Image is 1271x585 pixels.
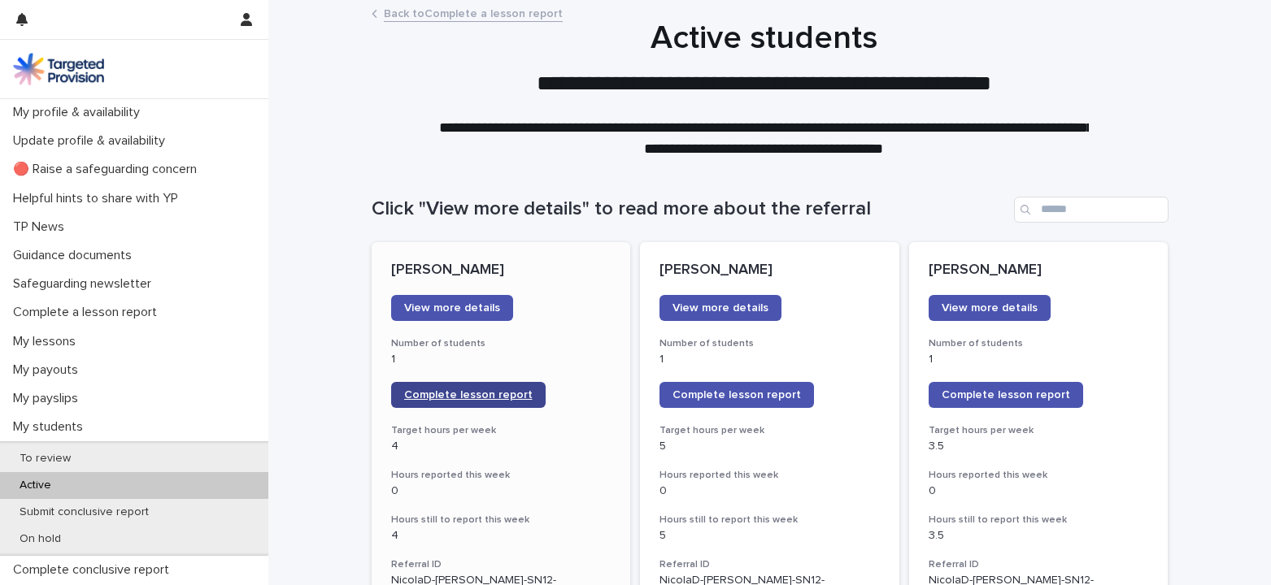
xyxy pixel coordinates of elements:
p: Complete a lesson report [7,305,170,320]
p: 5 [659,440,880,453]
p: 5 [659,529,880,543]
span: View more details [404,302,500,314]
span: View more details [672,302,768,314]
a: View more details [391,295,513,321]
h3: Referral ID [659,558,880,571]
p: My payouts [7,362,91,378]
p: [PERSON_NAME] [659,262,880,279]
p: My lessons [7,334,89,349]
p: 4 [391,440,612,453]
span: Complete lesson report [672,389,801,401]
img: M5nRWzHhSzIhMunXDL62 [13,53,104,85]
h3: Hours reported this week [929,469,1149,482]
h3: Target hours per week [929,424,1149,437]
input: Search [1014,197,1169,223]
h3: Referral ID [929,558,1149,571]
p: 1 [659,353,880,366]
a: Complete lesson report [391,382,546,408]
p: My payslips [7,391,91,406]
p: 0 [391,484,612,498]
h3: Number of students [391,337,612,350]
p: Complete conclusive report [7,562,182,578]
span: Complete lesson report [404,389,533,401]
p: TP News [7,219,77,235]
p: 0 [929,484,1149,498]
a: Complete lesson report [929,382,1083,408]
span: View more details [942,302,1038,314]
p: Helpful hints to share with YP [7,191,191,206]
p: Update profile & availability [7,133,178,149]
p: My students [7,419,96,435]
a: Back toComplete a lesson report [384,3,563,22]
h3: Hours still to report this week [929,513,1149,526]
h3: Hours still to report this week [659,513,880,526]
h1: Click "View more details" to read more about the referral [372,197,1008,221]
p: 0 [659,484,880,498]
p: [PERSON_NAME] [391,262,612,279]
p: On hold [7,532,74,546]
p: 4 [391,529,612,543]
span: Complete lesson report [942,389,1070,401]
p: 1 [391,353,612,366]
h3: Hours reported this week [391,469,612,482]
p: Guidance documents [7,248,145,263]
h3: Referral ID [391,558,612,571]
p: [PERSON_NAME] [929,262,1149,279]
p: To review [7,452,84,466]
p: My profile & availability [7,105,153,120]
p: 3.5 [929,440,1149,453]
h3: Hours still to report this week [391,513,612,526]
a: View more details [929,295,1051,321]
a: View more details [659,295,781,321]
p: Submit conclusive report [7,505,162,519]
p: 3.5 [929,529,1149,543]
h3: Number of students [929,337,1149,350]
p: Safeguarding newsletter [7,276,164,292]
h3: Hours reported this week [659,469,880,482]
p: 🔴 Raise a safeguarding concern [7,162,210,177]
h3: Target hours per week [659,424,880,437]
a: Complete lesson report [659,382,814,408]
h3: Number of students [659,337,880,350]
p: 1 [929,353,1149,366]
h1: Active students [365,19,1162,58]
p: Active [7,479,64,492]
h3: Target hours per week [391,424,612,437]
